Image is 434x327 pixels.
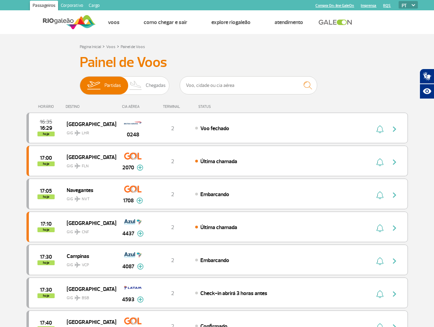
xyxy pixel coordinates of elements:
img: seta-direita-painel-voo.svg [390,191,399,199]
a: > [117,42,119,50]
span: [GEOGRAPHIC_DATA] [67,284,111,293]
span: Embarcando [200,191,229,198]
span: 2025-08-28 17:40:00 [40,320,52,325]
img: sino-painel-voo.svg [376,290,383,298]
button: Abrir recursos assistivos. [420,84,434,99]
span: Navegantes [67,185,111,194]
div: Plugin de acessibilidade da Hand Talk. [420,69,434,99]
a: Corporativo [58,1,86,12]
span: [GEOGRAPHIC_DATA] [67,153,111,161]
div: TERMINAL [150,104,195,109]
span: 2025-08-28 17:05:00 [40,189,52,193]
a: Cargo [86,1,102,12]
span: LHR [82,130,89,136]
span: 4593 [122,295,134,304]
img: destiny_airplane.svg [75,163,80,169]
div: HORÁRIO [29,104,66,109]
span: 2 [171,158,174,165]
img: slider-embarque [83,77,104,94]
a: RQS [383,3,391,8]
img: slider-desembarque [126,77,146,94]
img: destiny_airplane.svg [75,262,80,268]
span: [GEOGRAPHIC_DATA] [67,218,111,227]
span: hoje [37,161,55,166]
span: Última chamada [200,158,237,165]
span: hoje [37,293,55,298]
span: GIG [67,258,111,268]
span: 2 [171,125,174,132]
input: Voo, cidade ou cia aérea [180,76,317,94]
img: sino-painel-voo.svg [376,257,383,265]
span: GIG [67,126,111,136]
img: sino-painel-voo.svg [376,224,383,232]
span: VCP [82,262,89,268]
img: sino-painel-voo.svg [376,158,383,166]
img: destiny_airplane.svg [75,229,80,235]
span: 0248 [127,131,139,139]
span: 2 [171,290,174,297]
span: 2025-08-28 17:30:00 [40,255,52,259]
a: Passageiros [30,1,58,12]
button: Abrir tradutor de língua de sinais. [420,69,434,84]
span: Embarcando [200,257,229,264]
a: Atendimento [275,19,303,26]
img: seta-direita-painel-voo.svg [390,224,399,232]
a: Compra On-line GaleOn [315,3,354,8]
span: GIG [67,225,111,235]
span: BSB [82,295,89,301]
span: Partidas [104,77,121,94]
img: seta-direita-painel-voo.svg [390,290,399,298]
span: 2070 [122,163,134,172]
img: sino-painel-voo.svg [376,125,383,133]
img: mais-info-painel-voo.svg [136,198,143,204]
span: 2025-08-28 17:10:00 [41,222,52,226]
span: Campinas [67,251,111,260]
span: 2025-08-28 16:29:44 [40,126,52,131]
span: GIG [67,192,111,202]
a: Explore RIOgaleão [211,19,251,26]
img: seta-direita-painel-voo.svg [390,257,399,265]
img: mais-info-painel-voo.svg [137,263,144,270]
img: destiny_airplane.svg [75,130,80,136]
span: 4087 [122,262,134,271]
a: Imprensa [361,3,376,8]
span: 2 [171,224,174,231]
span: Última chamada [200,224,237,231]
a: > [102,42,105,50]
a: Página Inicial [80,44,101,49]
img: mais-info-painel-voo.svg [137,165,143,171]
div: DESTINO [66,104,116,109]
img: seta-direita-painel-voo.svg [390,125,399,133]
a: Painel de Voos [121,44,145,49]
img: mais-info-painel-voo.svg [137,230,144,237]
span: NVT [82,196,90,202]
span: GIG [67,159,111,169]
span: FLN [82,163,89,169]
h3: Painel de Voos [80,54,355,71]
img: destiny_airplane.svg [75,295,80,301]
span: hoje [37,194,55,199]
span: 1708 [123,196,134,205]
span: 2 [171,257,174,264]
a: Como chegar e sair [144,19,187,26]
div: STATUS [195,104,251,109]
img: mais-info-painel-voo.svg [137,296,144,303]
a: Voos [106,44,115,49]
span: hoje [37,227,55,232]
span: 2025-08-28 17:00:00 [40,156,52,160]
span: CNF [82,229,89,235]
img: seta-direita-painel-voo.svg [390,158,399,166]
span: [GEOGRAPHIC_DATA] [67,120,111,128]
div: CIA AÉREA [116,104,150,109]
span: Chegadas [146,77,166,94]
a: Voos [108,19,120,26]
span: [GEOGRAPHIC_DATA] [67,317,111,326]
span: 2 [171,191,174,198]
span: Check-in abrirá 3 horas antes [200,290,267,297]
img: sino-painel-voo.svg [376,191,383,199]
span: Voo fechado [200,125,229,132]
span: GIG [67,291,111,301]
span: hoje [37,132,55,136]
span: 4437 [122,229,134,238]
span: 2025-08-28 16:35:00 [40,120,52,124]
